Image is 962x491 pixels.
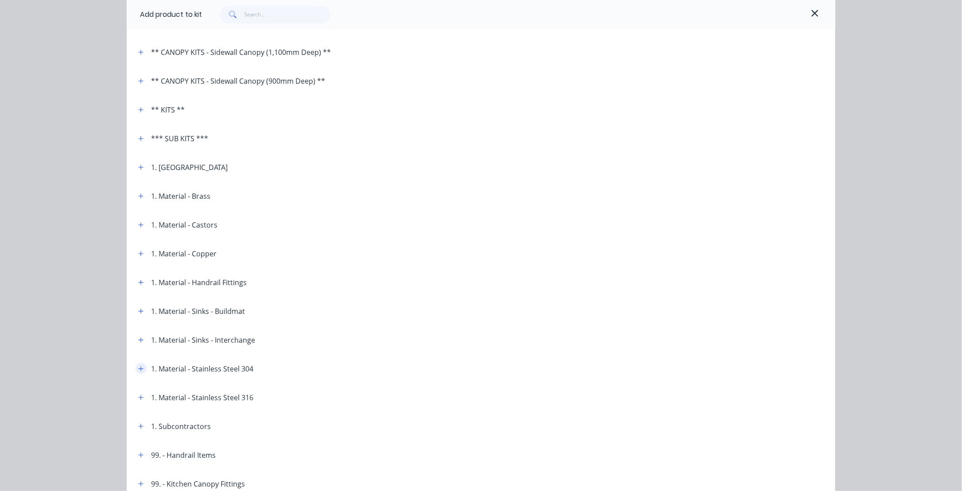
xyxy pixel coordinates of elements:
[140,9,202,20] div: Add product to kit
[151,479,245,489] div: 99. - Kitchen Canopy Fittings
[244,6,331,23] input: Search...
[151,162,228,173] div: 1. [GEOGRAPHIC_DATA]
[151,392,253,403] div: 1. Material - Stainless Steel 316
[151,421,211,432] div: 1. Subcontractors
[151,76,325,86] div: ** CANOPY KITS - Sidewall Canopy (900mm Deep) **
[151,47,331,58] div: ** CANOPY KITS - Sidewall Canopy (1,100mm Deep) **
[151,450,216,460] div: 99. - Handrail Items
[151,363,253,374] div: 1. Material - Stainless Steel 304
[151,191,210,201] div: 1. Material - Brass
[151,248,217,259] div: 1. Material - Copper
[151,335,255,345] div: 1. Material - Sinks - Interchange
[151,220,217,230] div: 1. Material - Castors
[151,306,245,317] div: 1. Material - Sinks - Buildmat
[151,277,247,288] div: 1. Material - Handrail Fittings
